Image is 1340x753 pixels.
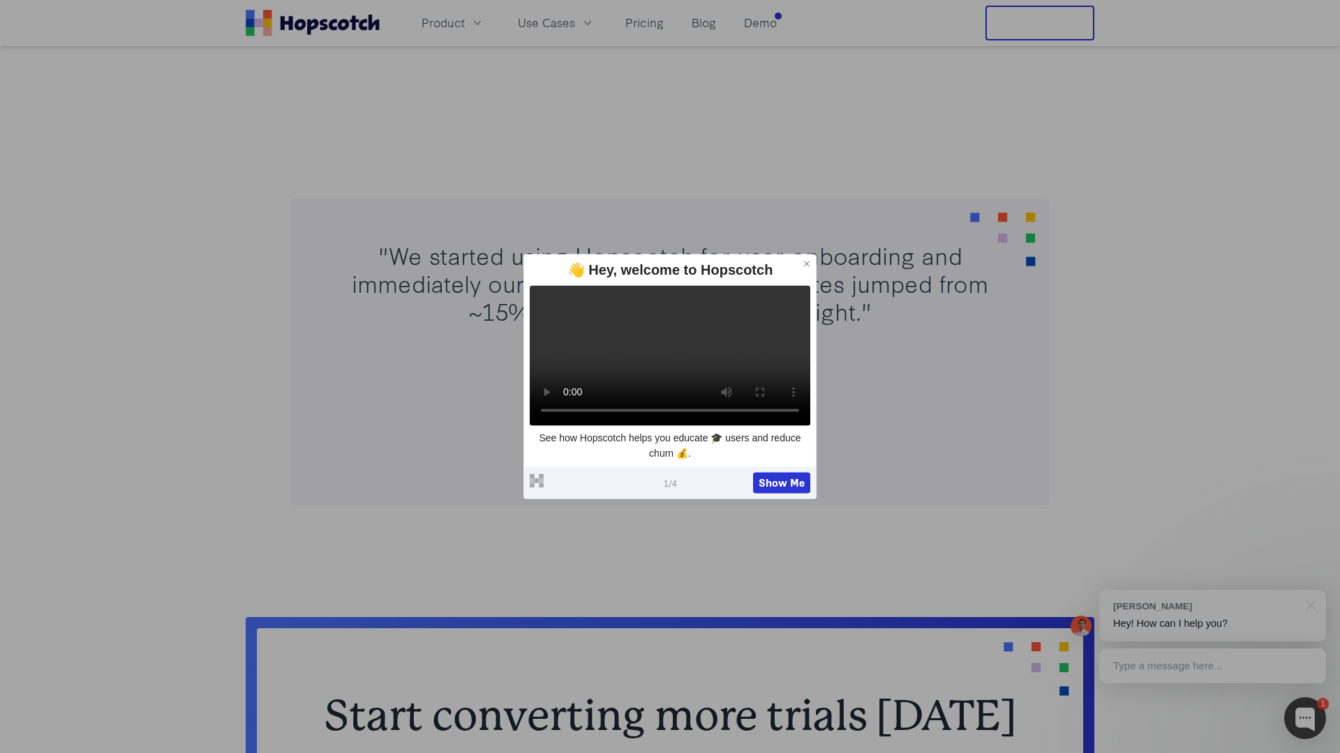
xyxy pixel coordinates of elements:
[332,241,1008,324] div: "We started using Hopscotch for user onboarding and immediately our onboarding completion rates j...
[620,11,669,34] a: Pricing
[301,695,1038,737] h2: Start converting more trials [DATE]
[1317,698,1329,710] div: 1
[422,14,465,31] span: Product
[1071,616,1092,637] img: Mark Spera
[664,476,677,489] span: 1 / 4
[530,260,810,280] div: 👋 Hey, welcome to Hopscotch
[753,473,810,494] button: Show Me
[413,11,493,34] button: Product
[1099,648,1326,683] div: Type a message here...
[686,11,722,34] a: Blog
[530,431,810,461] p: See how Hopscotch helps you educate 🎓 users and reduce churn 💰.
[1113,616,1312,631] p: Hey! How can I help you?
[985,6,1094,40] button: Free Trial
[518,14,575,31] span: Use Cases
[246,10,380,36] a: Home
[738,11,782,34] a: Demo
[1113,600,1298,613] div: [PERSON_NAME]
[509,11,603,34] button: Use Cases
